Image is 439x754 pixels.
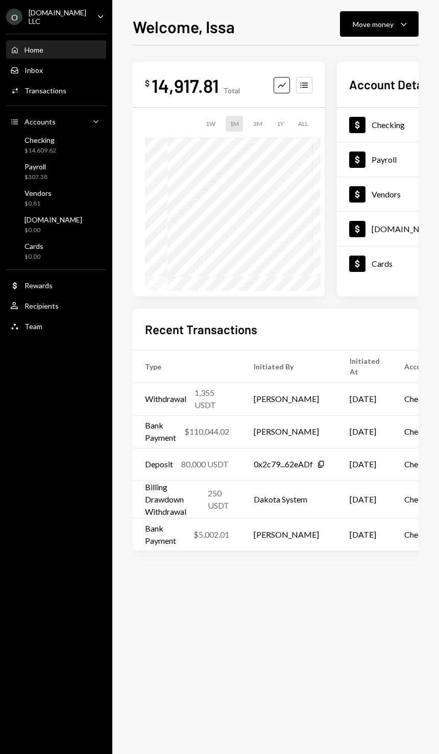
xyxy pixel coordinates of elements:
td: [DATE] [337,481,392,518]
h2: Account Details [349,76,435,93]
td: [DATE] [337,415,392,448]
div: $0.81 [25,199,52,208]
a: [DOMAIN_NAME]$0.00 [6,212,106,237]
div: 0x2c79...62eADf [254,458,313,470]
div: Payroll [372,155,397,164]
div: Cards [372,259,393,268]
h1: Welcome, Issa [133,16,235,37]
td: [PERSON_NAME] [241,518,337,550]
div: 80,000 USDT [181,458,229,470]
a: Checking$14,609.62 [6,133,106,157]
td: [PERSON_NAME] [241,383,337,415]
div: Accounts [25,117,56,126]
div: ALL [294,116,312,132]
div: 1W [202,116,219,132]
div: 1,355 USDT [194,387,229,411]
th: Type [133,350,241,383]
div: 14,917.81 [152,74,219,97]
a: Recipients [6,296,106,315]
div: Inbox [25,66,43,74]
div: Vendors [25,189,52,197]
div: 1Y [273,116,288,132]
td: [DATE] [337,383,392,415]
div: O [6,9,22,25]
div: Move money [353,19,394,30]
td: [DATE] [337,448,392,481]
a: Accounts [6,112,106,131]
div: Recipients [25,301,59,310]
div: Vendors [372,189,401,199]
div: 1M [226,116,243,132]
div: $5,002.01 [193,529,229,541]
div: [DOMAIN_NAME] LLC [29,8,89,26]
div: Rewards [25,281,53,290]
th: Initiated By [241,350,337,383]
a: Team [6,317,106,335]
div: $307.38 [25,173,47,182]
div: Team [25,322,42,331]
div: Billing Drawdown Withdrawal [145,481,200,518]
a: Payroll$307.38 [6,159,106,184]
div: 250 USDT [208,487,229,512]
div: $ [145,78,150,88]
td: [PERSON_NAME] [241,415,337,448]
div: Checking [372,120,405,130]
a: Vendors$0.81 [6,186,106,210]
th: Initiated At [337,350,392,383]
a: Transactions [6,81,106,99]
h2: Recent Transactions [145,321,257,338]
div: $0.00 [25,226,82,235]
div: Deposit [145,458,173,470]
div: $110,044.02 [184,425,229,438]
div: Bank Payment [145,419,176,444]
a: Inbox [6,61,106,79]
td: Dakota System [241,481,337,518]
div: Withdrawal [145,393,186,405]
div: Cards [25,242,43,250]
div: Payroll [25,162,47,171]
div: Total [223,86,240,95]
a: Rewards [6,276,106,294]
div: $0.00 [25,253,43,261]
div: 3M [249,116,266,132]
div: Bank Payment [145,522,185,547]
a: Cards$0.00 [6,239,106,263]
div: Home [25,45,43,54]
td: [DATE] [337,518,392,550]
button: Move money [340,11,419,37]
div: [DOMAIN_NAME] [25,215,82,224]
div: Transactions [25,86,66,95]
div: $14,609.62 [25,146,56,155]
a: Home [6,40,106,59]
div: Checking [25,136,56,144]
